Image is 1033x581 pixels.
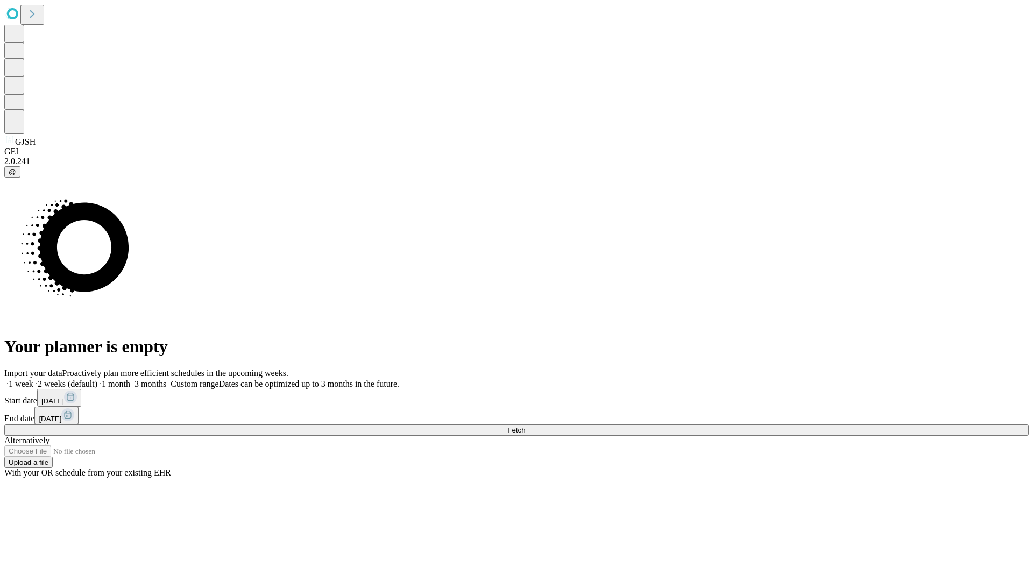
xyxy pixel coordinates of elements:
span: 3 months [135,379,166,388]
h1: Your planner is empty [4,337,1029,357]
span: Import your data [4,369,62,378]
button: [DATE] [34,407,79,424]
button: Fetch [4,424,1029,436]
span: @ [9,168,16,176]
span: Custom range [171,379,218,388]
span: Proactively plan more efficient schedules in the upcoming weeks. [62,369,288,378]
span: GJSH [15,137,36,146]
span: 2 weeks (default) [38,379,97,388]
span: With your OR schedule from your existing EHR [4,468,171,477]
div: 2.0.241 [4,157,1029,166]
span: 1 month [102,379,130,388]
button: Upload a file [4,457,53,468]
span: Alternatively [4,436,49,445]
div: End date [4,407,1029,424]
div: GEI [4,147,1029,157]
span: Fetch [507,426,525,434]
span: Dates can be optimized up to 3 months in the future. [219,379,399,388]
span: 1 week [9,379,33,388]
button: [DATE] [37,389,81,407]
span: [DATE] [39,415,61,423]
button: @ [4,166,20,178]
div: Start date [4,389,1029,407]
span: [DATE] [41,397,64,405]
